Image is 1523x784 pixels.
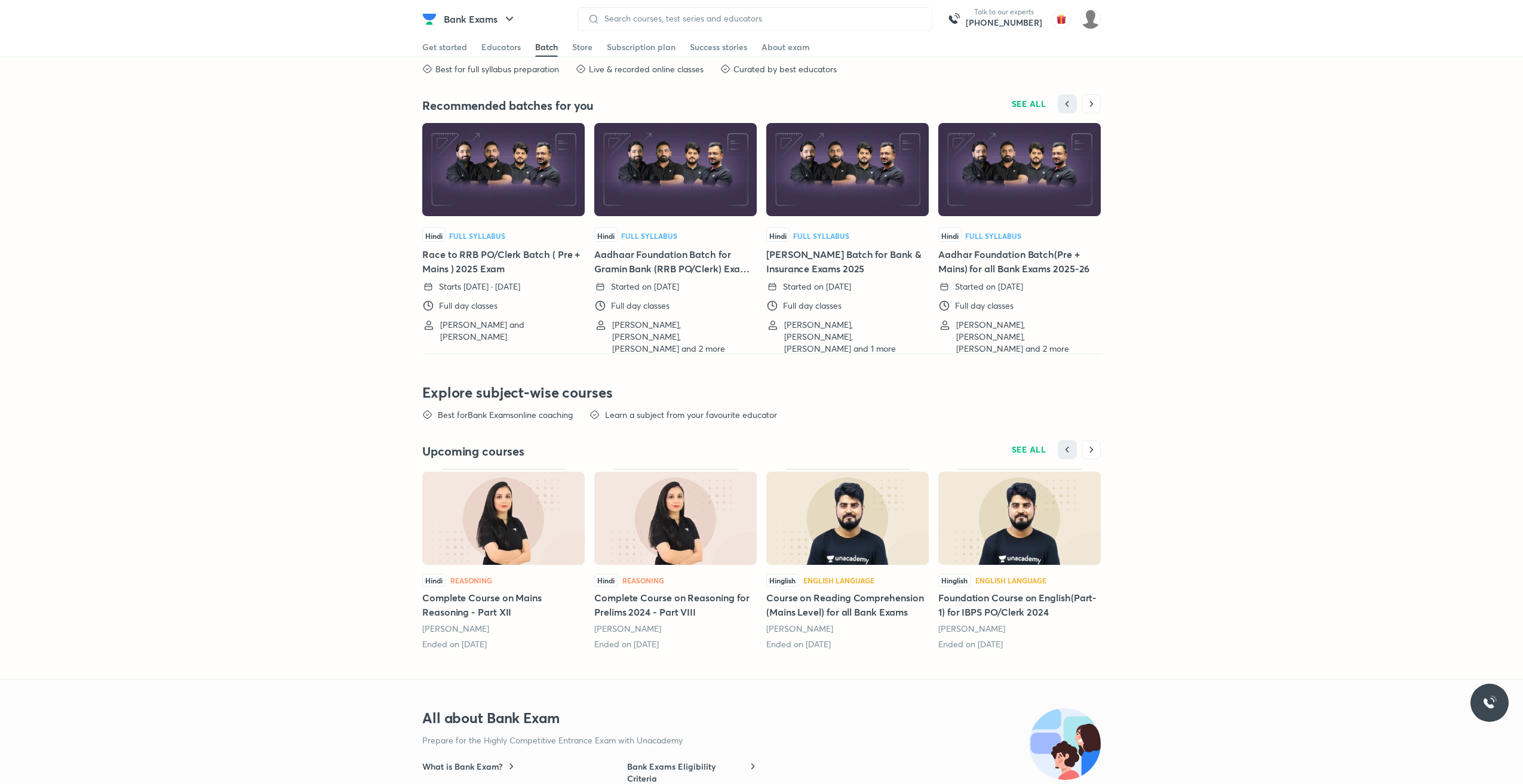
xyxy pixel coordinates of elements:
[938,123,1101,216] img: Thumbnail
[437,7,524,31] button: Bank Exams
[793,230,849,240] span: Full Syllabus
[422,123,585,216] img: Thumbnail
[690,38,747,57] a: Success stories
[594,623,757,635] div: Shaifali Bansal
[1012,100,1046,108] span: SEE ALL
[938,638,1101,650] div: Ended on 31st May
[422,444,761,459] h4: Upcoming courses
[769,230,787,240] span: Hindi
[439,300,498,312] p: Full day classes
[422,623,489,634] a: [PERSON_NAME]
[942,7,966,31] img: call-us
[450,577,492,584] div: Reasoning
[938,623,1005,634] a: [PERSON_NAME]
[956,319,1091,355] p: [PERSON_NAME], [PERSON_NAME], [PERSON_NAME] and 2 more
[594,574,618,587] span: Hindi
[761,41,810,53] div: About exam
[422,591,585,619] h5: Complete Course on Mains Reasoning - Part XII
[611,300,670,312] p: Full day classes
[594,247,757,276] h5: Aadhaar Foundation Batch for Gramin Bank (RRB PO/Clerk) Exam 2025
[422,41,467,53] div: Get started
[965,230,1021,240] span: Full Syllabus
[1029,708,1101,780] img: all-about-exam
[766,469,929,651] a: Course on Reading Comprehension (Mains Level) for all Bank Exams
[938,469,1101,651] a: Foundation Course on English(Part-1) for IBPS PO/Clerk 2024
[481,38,521,57] a: Educators
[589,63,704,75] p: Live & recorded online classes
[422,98,761,113] h4: Recommended batches for you
[761,38,810,57] a: About exam
[611,281,679,293] p: Started on [DATE]
[439,281,520,293] p: Starts [DATE] · [DATE]
[594,623,661,634] a: [PERSON_NAME]
[422,734,999,746] p: Prepare for the Highly Competitive Entrance Exam with Unacademy
[783,281,851,293] p: Started on [DATE]
[612,319,747,355] p: [PERSON_NAME], [PERSON_NAME], [PERSON_NAME] and 2 more
[938,247,1101,276] h5: Aadhar Foundation Batch(Pre + Mains) for all Bank Exams 2025-26
[938,623,1101,635] div: Vishal Parihar
[422,12,437,26] img: Company Logo
[955,281,1023,293] p: Started on [DATE]
[422,38,467,57] a: Get started
[766,591,929,619] h5: Course on Reading Comprehension (Mains Level) for all Bank Exams
[597,230,615,240] span: Hindi
[766,123,929,216] img: Thumbnail
[572,38,592,57] a: Store
[784,319,919,355] p: [PERSON_NAME], [PERSON_NAME], [PERSON_NAME] and 1 more
[605,409,777,421] p: Learn a subject from your favourite educator
[733,63,837,75] p: Curated by best educators
[941,230,959,240] span: Hindi
[422,383,1101,402] h3: Explore subject-wise courses
[535,38,558,57] a: Batch
[425,230,443,240] span: Hindi
[966,17,1042,29] a: [PHONE_NUMBER]
[422,623,585,635] div: Shaifali Bansal
[535,41,558,53] div: Batch
[422,761,502,773] h6: What is Bank Exam?
[966,7,1042,17] p: Talk to our experts
[955,300,1014,312] p: Full day classes
[783,300,842,312] p: Full day classes
[594,638,757,650] div: Ended on 22nd May
[594,469,757,651] a: Complete Course on Reasoning for Prelims 2024 - Part VIII
[621,230,677,240] span: Full Syllabus
[600,14,922,23] input: Search courses, test series and educators
[422,247,585,276] h5: Race to RRB PO/Clerk Batch ( Pre + Mains ) 2025 Exam
[1012,445,1046,454] span: SEE ALL
[1482,696,1497,710] img: ttu
[1052,10,1071,29] img: avatar
[766,623,929,635] div: Vishal Parihar
[766,247,929,276] h5: [PERSON_NAME] Batch for Bank & Insurance Exams 2025
[449,230,505,240] span: Full Syllabus
[938,591,1101,619] h5: Foundation Course on English(Part-1) for IBPS PO/Clerk 2024
[422,469,585,651] a: Complete Course on Mains Reasoning - Part XII
[481,41,521,53] div: Educators
[422,708,1101,727] h3: All about Bank Exam
[1005,440,1054,459] button: SEE ALL
[766,574,799,587] span: Hinglish
[440,319,575,343] p: [PERSON_NAME] and [PERSON_NAME]
[607,41,675,53] div: Subscription plan
[975,577,1046,584] div: English Language
[766,638,929,650] div: Ended on 29th May
[435,63,559,75] p: Best for full syllabus preparation
[1080,9,1101,29] img: Himanshu Singh
[938,574,971,587] span: Hinglish
[622,577,664,584] div: Reasoning
[803,577,874,584] div: English Language
[594,591,757,619] h5: Complete Course on Reasoning for Prelims 2024 - Part VIII
[607,38,675,57] a: Subscription plan
[438,409,573,421] p: Best for Bank Exams online coaching
[690,41,747,53] div: Success stories
[594,123,757,216] img: Thumbnail
[422,574,446,587] span: Hindi
[422,638,585,650] div: Ended on 21st May
[572,41,592,53] div: Store
[1005,94,1054,113] button: SEE ALL
[766,623,833,634] a: [PERSON_NAME]
[422,761,517,773] a: What is Bank Exam?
